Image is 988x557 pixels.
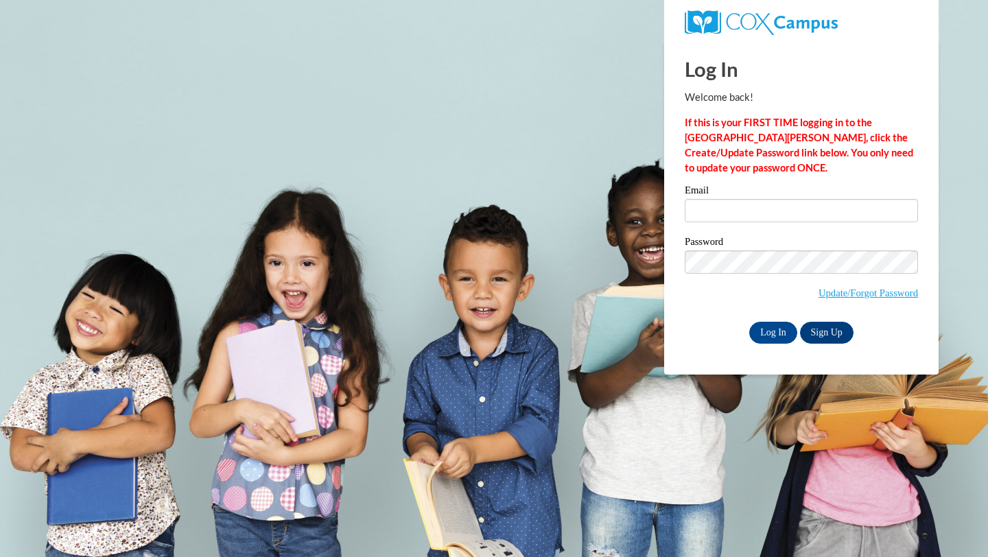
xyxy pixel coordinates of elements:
label: Email [685,185,918,199]
img: COX Campus [685,10,838,35]
a: COX Campus [685,16,838,27]
a: Update/Forgot Password [819,287,918,298]
label: Password [685,237,918,250]
p: Welcome back! [685,90,918,105]
h1: Log In [685,55,918,83]
a: Sign Up [800,322,854,344]
strong: If this is your FIRST TIME logging in to the [GEOGRAPHIC_DATA][PERSON_NAME], click the Create/Upd... [685,117,913,174]
input: Log In [749,322,797,344]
